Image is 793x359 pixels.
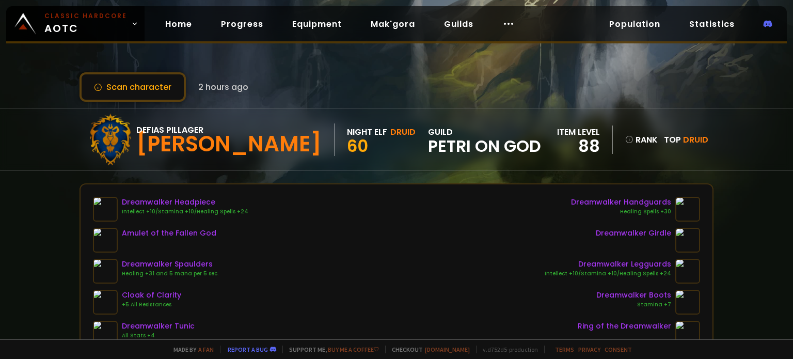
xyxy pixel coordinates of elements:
[44,11,127,21] small: Classic Hardcore
[675,259,700,284] img: item-22489
[122,332,195,340] div: All Stats +4
[625,133,658,146] div: rank
[675,228,700,253] img: item-22494
[93,197,118,222] img: item-22490
[425,346,470,353] a: [DOMAIN_NAME]
[347,134,368,158] span: 60
[167,346,214,353] span: Made by
[44,11,127,36] span: AOTC
[578,346,600,353] a: Privacy
[571,208,671,216] div: Healing Spells +30
[93,321,118,346] img: item-22488
[596,301,671,309] div: Stamina +7
[93,228,118,253] img: item-21712
[683,134,708,146] span: Druid
[675,197,700,222] img: item-22493
[228,346,268,353] a: Report a bug
[681,13,743,35] a: Statistics
[6,6,145,41] a: Classic HardcoreAOTC
[284,13,350,35] a: Equipment
[136,136,322,152] div: [PERSON_NAME]
[122,197,248,208] div: Dreamwalker Headpiece
[605,346,632,353] a: Consent
[93,259,118,284] img: item-22491
[596,228,671,239] div: Dreamwalker Girdle
[122,290,181,301] div: Cloak of Clarity
[198,346,214,353] a: a fan
[122,228,216,239] div: Amulet of the Fallen God
[362,13,423,35] a: Mak'gora
[555,346,574,353] a: Terms
[122,270,218,278] div: Healing +31 and 5 mana per 5 sec.
[122,321,195,332] div: Dreamwalker Tunic
[578,321,671,332] div: Ring of the Dreamwalker
[80,72,186,102] button: Scan character
[390,126,416,138] div: Druid
[601,13,669,35] a: Population
[328,346,379,353] a: Buy me a coffee
[122,301,181,309] div: +5 All Resistances
[675,290,700,315] img: item-22492
[198,81,248,93] span: 2 hours ago
[476,346,538,353] span: v. d752d5 - production
[557,126,600,138] div: item level
[385,346,470,353] span: Checkout
[436,13,482,35] a: Guilds
[213,13,272,35] a: Progress
[157,13,200,35] a: Home
[571,197,671,208] div: Dreamwalker Handguards
[122,259,218,270] div: Dreamwalker Spaulders
[428,138,541,154] span: petri on god
[136,123,322,136] div: Defias Pillager
[545,259,671,270] div: Dreamwalker Legguards
[664,133,708,146] div: Top
[675,321,700,346] img: item-23064
[596,290,671,301] div: Dreamwalker Boots
[93,290,118,315] img: item-21583
[282,346,379,353] span: Support me,
[428,126,541,154] div: guild
[347,126,387,138] div: Night Elf
[122,208,248,216] div: Intellect +10/Stamina +10/Healing Spells +24
[557,138,600,154] div: 88
[545,270,671,278] div: Intellect +10/Stamina +10/Healing Spells +24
